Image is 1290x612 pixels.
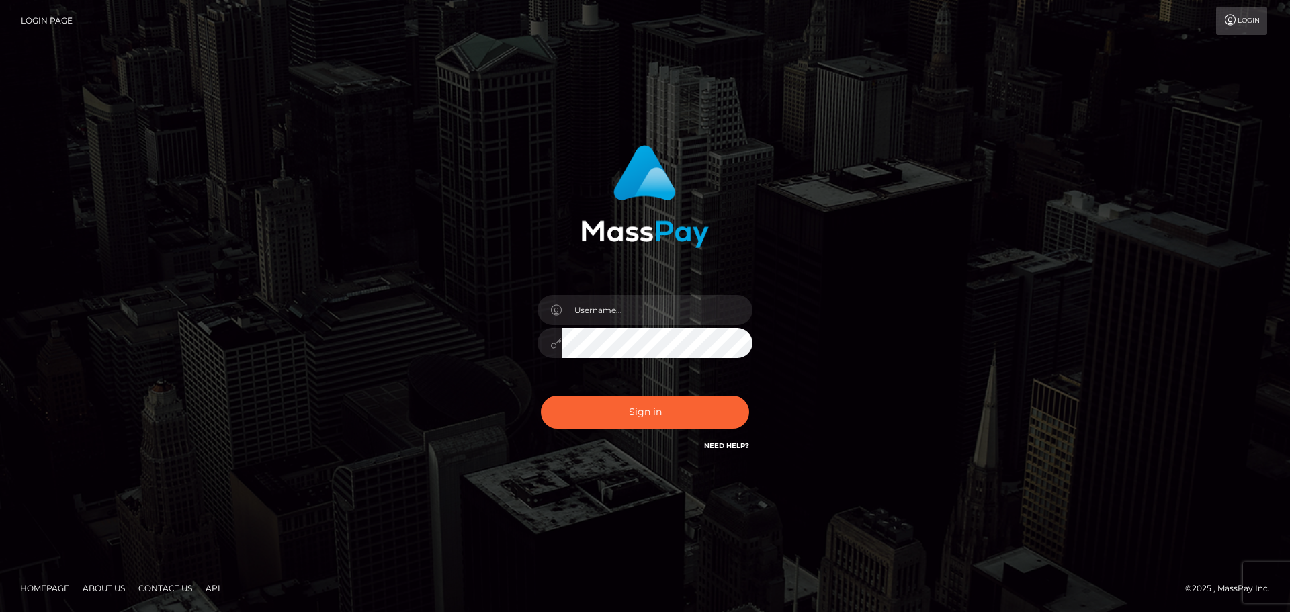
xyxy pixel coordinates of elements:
a: Login Page [21,7,73,35]
input: Username... [562,295,752,325]
a: Login [1216,7,1267,35]
button: Sign in [541,396,749,429]
a: Homepage [15,578,75,599]
a: About Us [77,578,130,599]
img: MassPay Login [581,145,709,248]
a: Contact Us [133,578,198,599]
div: © 2025 , MassPay Inc. [1185,581,1280,596]
a: API [200,578,226,599]
a: Need Help? [704,441,749,450]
